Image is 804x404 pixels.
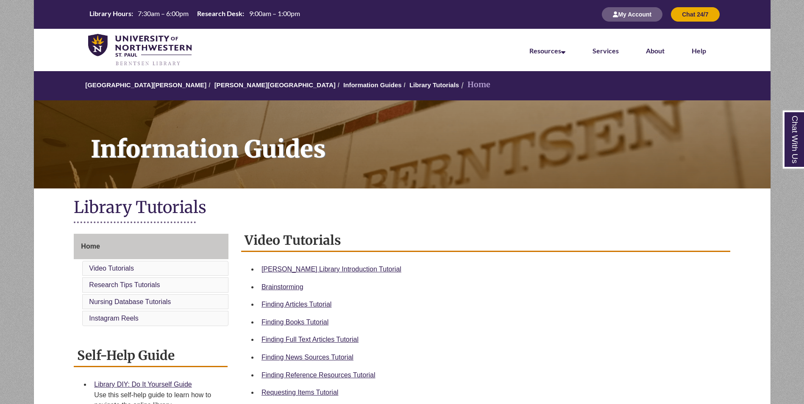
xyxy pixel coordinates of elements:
a: Requesting Items Tutorial [262,389,338,396]
button: Chat 24/7 [671,7,719,22]
table: Hours Today [86,9,303,19]
a: My Account [602,11,662,18]
a: Library DIY: Do It Yourself Guide [94,381,192,388]
span: 7:30am – 6:00pm [138,9,189,17]
a: Information Guides [34,100,771,188]
h2: Video Tutorials [241,230,730,252]
a: [GEOGRAPHIC_DATA][PERSON_NAME] [85,81,206,89]
h2: Self-Help Guide [74,345,228,367]
div: Guide Page Menu [74,234,228,328]
a: Nursing Database Tutorials [89,298,171,305]
li: Home [459,79,490,91]
a: [PERSON_NAME] Library Introduction Tutorial [262,266,401,273]
a: Resources [529,47,565,55]
a: Finding News Sources Tutorial [262,354,353,361]
button: My Account [602,7,662,22]
a: Home [74,234,228,259]
h1: Information Guides [81,100,771,177]
a: Help [692,47,706,55]
a: Library Tutorials [409,81,459,89]
img: UNWSP Library Logo [88,34,192,67]
a: About [646,47,665,55]
span: 9:00am – 1:00pm [249,9,300,17]
a: Finding Books Tutorial [262,318,328,326]
span: Home [81,243,100,250]
a: Information Guides [343,81,402,89]
a: Finding Articles Tutorial [262,301,331,308]
h1: Library Tutorials [74,197,730,219]
a: Video Tutorials [89,265,134,272]
a: Hours Today [86,9,303,20]
a: Research Tips Tutorials [89,281,160,288]
th: Library Hours: [86,9,134,18]
a: Chat 24/7 [671,11,719,18]
a: Finding Full Text Articles Tutorial [262,336,359,343]
a: Brainstorming [262,283,303,291]
a: Services [593,47,619,55]
th: Research Desk: [194,9,245,18]
a: Finding Reference Resources Tutorial [262,371,376,379]
a: Instagram Reels [89,315,139,322]
a: [PERSON_NAME][GEOGRAPHIC_DATA] [214,81,336,89]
